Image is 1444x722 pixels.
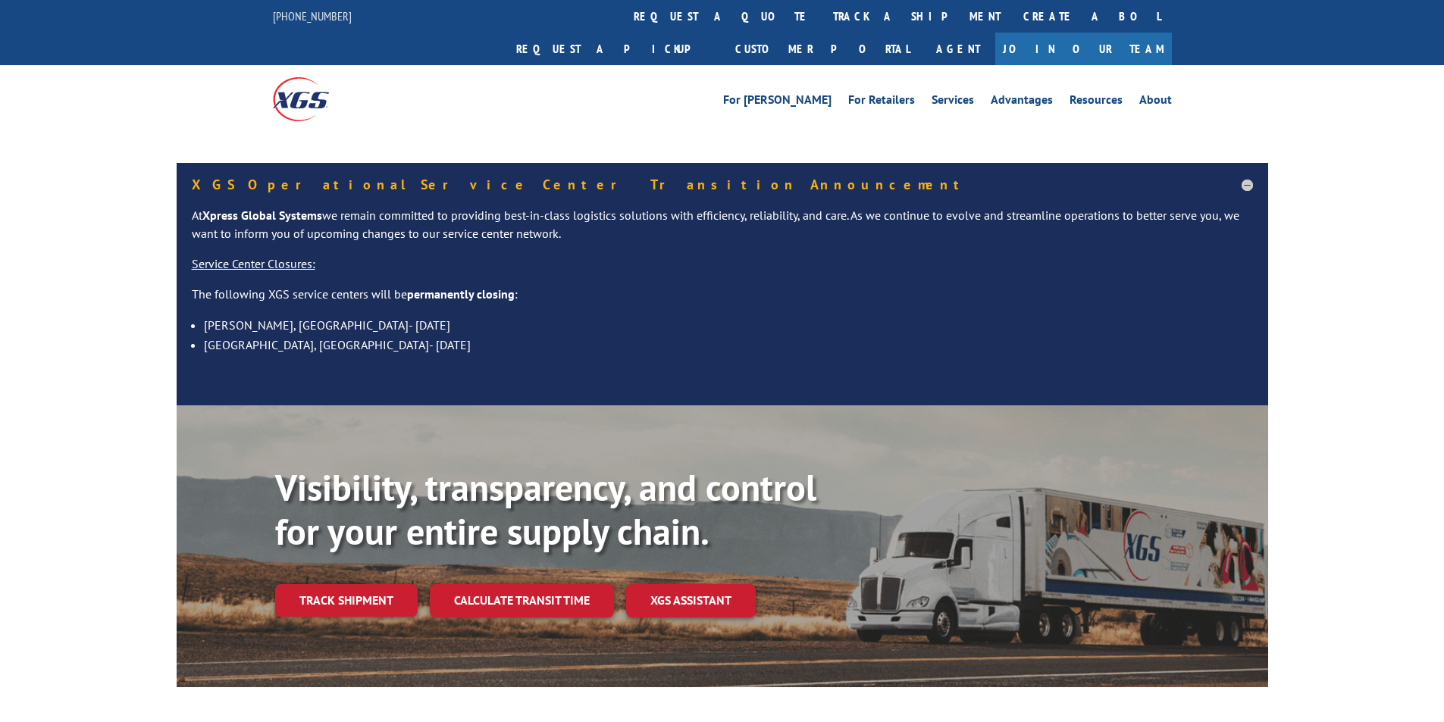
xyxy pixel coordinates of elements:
p: At we remain committed to providing best-in-class logistics solutions with efficiency, reliabilit... [192,207,1253,255]
a: Track shipment [275,584,418,616]
a: Calculate transit time [430,584,614,617]
a: Join Our Team [995,33,1172,65]
a: XGS ASSISTANT [626,584,756,617]
h5: XGS Operational Service Center Transition Announcement [192,178,1253,192]
b: Visibility, transparency, and control for your entire supply chain. [275,464,816,555]
a: For Retailers [848,94,915,111]
a: Advantages [991,94,1053,111]
u: Service Center Closures: [192,256,315,271]
a: Request a pickup [505,33,724,65]
a: About [1139,94,1172,111]
a: Services [932,94,974,111]
strong: permanently closing [407,286,515,302]
a: Agent [921,33,995,65]
li: [PERSON_NAME], [GEOGRAPHIC_DATA]- [DATE] [204,315,1253,335]
a: For [PERSON_NAME] [723,94,832,111]
a: [PHONE_NUMBER] [273,8,352,23]
p: The following XGS service centers will be : [192,286,1253,316]
a: Resources [1070,94,1123,111]
a: Customer Portal [724,33,921,65]
strong: Xpress Global Systems [202,208,322,223]
li: [GEOGRAPHIC_DATA], [GEOGRAPHIC_DATA]- [DATE] [204,335,1253,355]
